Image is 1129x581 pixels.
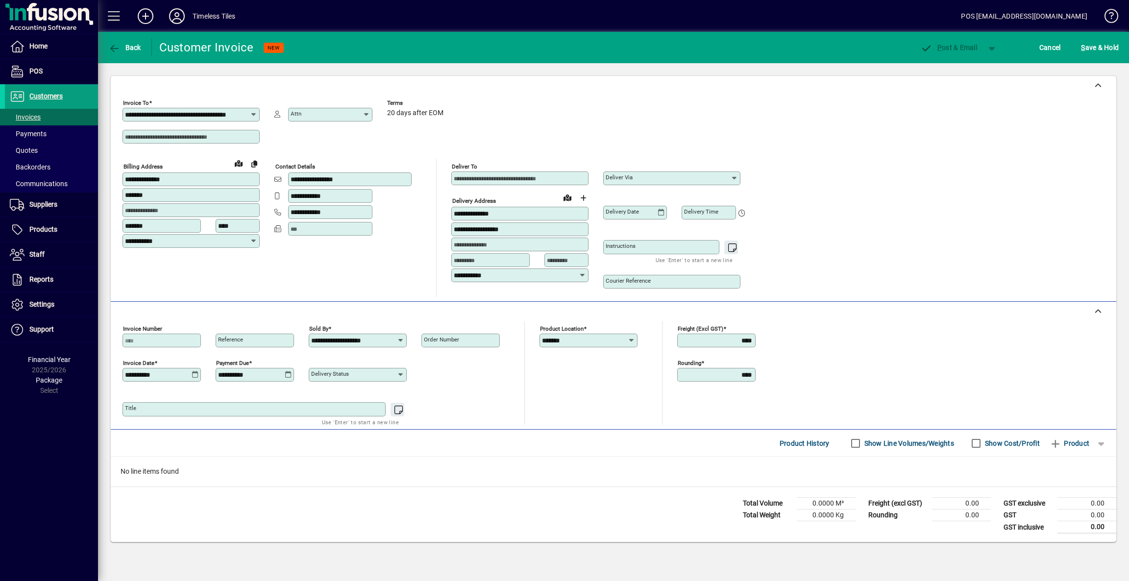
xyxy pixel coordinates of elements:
button: Product [1045,435,1094,452]
td: 0.00 [932,498,991,509]
td: 0.00 [1057,498,1116,509]
span: P [937,44,942,51]
span: POS [29,67,43,75]
td: Rounding [863,509,932,521]
span: Cancel [1039,40,1061,55]
span: Package [36,376,62,384]
mat-label: Rounding [678,360,701,366]
td: Total Weight [738,509,797,521]
a: Products [5,218,98,242]
span: Communications [10,180,68,188]
a: Staff [5,242,98,267]
span: Product [1050,436,1089,451]
span: NEW [268,45,280,51]
a: Invoices [5,109,98,125]
mat-label: Courier Reference [606,277,651,284]
mat-label: Invoice date [123,360,154,366]
td: 0.0000 Kg [797,509,856,521]
button: Back [106,39,144,56]
a: Quotes [5,142,98,159]
button: Save & Hold [1079,39,1121,56]
mat-hint: Use 'Enter' to start a new line [322,416,399,428]
span: Reports [29,275,53,283]
span: Suppliers [29,200,57,208]
mat-label: Freight (excl GST) [678,325,723,332]
button: Copy to Delivery address [246,156,262,171]
mat-label: Product location [540,325,584,332]
td: Freight (excl GST) [863,498,932,509]
div: Customer Invoice [159,40,254,55]
label: Show Cost/Profit [983,438,1040,448]
button: Choose address [575,190,591,206]
td: 0.00 [932,509,991,521]
span: Support [29,325,54,333]
td: 0.0000 M³ [797,498,856,509]
span: Quotes [10,146,38,154]
td: GST inclusive [999,521,1057,533]
mat-label: Delivery date [606,208,639,215]
span: Backorders [10,163,50,171]
mat-label: Attn [291,110,301,117]
span: Product History [780,436,830,451]
a: Home [5,34,98,59]
mat-label: Deliver To [452,163,477,170]
span: Payments [10,130,47,138]
div: No line items found [111,457,1116,486]
mat-label: Payment due [216,360,249,366]
span: Terms [387,100,446,106]
label: Show Line Volumes/Weights [862,438,954,448]
mat-label: Deliver via [606,174,633,181]
a: Backorders [5,159,98,175]
a: Knowledge Base [1097,2,1117,34]
a: View on map [560,190,575,205]
mat-label: Instructions [606,242,636,249]
a: Settings [5,292,98,317]
mat-hint: Use 'Enter' to start a new line [656,254,733,266]
mat-label: Title [125,405,136,412]
button: Cancel [1037,39,1063,56]
td: GST exclusive [999,498,1057,509]
app-page-header-button: Back [98,39,152,56]
mat-label: Delivery time [684,208,718,215]
span: Products [29,225,57,233]
span: Staff [29,250,45,258]
a: Suppliers [5,193,98,217]
mat-label: Invoice To [123,99,149,106]
a: Communications [5,175,98,192]
button: Post & Email [915,39,982,56]
span: ave & Hold [1081,40,1119,55]
span: Financial Year [28,356,71,363]
td: 0.00 [1057,509,1116,521]
div: POS [EMAIL_ADDRESS][DOMAIN_NAME] [961,8,1087,24]
a: Support [5,317,98,342]
a: Reports [5,267,98,292]
td: Total Volume [738,498,797,509]
span: Invoices [10,113,41,121]
mat-label: Reference [218,336,243,343]
mat-label: Sold by [309,325,328,332]
a: View on map [231,155,246,171]
span: Back [108,44,141,51]
button: Profile [161,7,193,25]
button: Add [130,7,161,25]
td: GST [999,509,1057,521]
span: ost & Email [920,44,977,51]
span: Customers [29,92,63,100]
span: 20 days after EOM [387,109,443,117]
mat-label: Order number [424,336,459,343]
a: POS [5,59,98,84]
div: Timeless Tiles [193,8,235,24]
span: S [1081,44,1085,51]
span: Home [29,42,48,50]
mat-label: Invoice number [123,325,162,332]
a: Payments [5,125,98,142]
td: 0.00 [1057,521,1116,533]
button: Product History [776,435,834,452]
mat-label: Delivery status [311,370,349,377]
span: Settings [29,300,54,308]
